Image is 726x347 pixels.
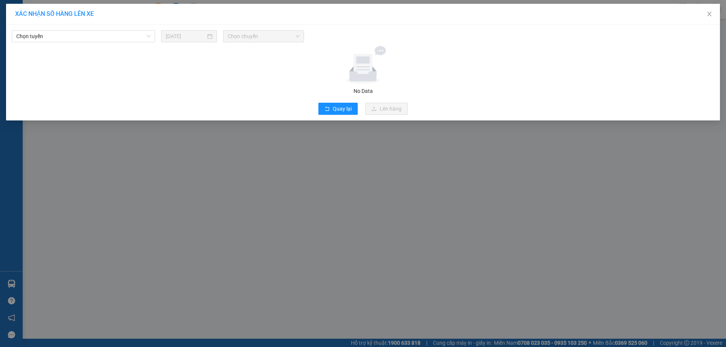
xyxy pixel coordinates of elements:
span: Chọn tuyến [16,31,150,42]
span: XÁC NHẬN SỐ HÀNG LÊN XE [15,10,94,17]
span: Chọn chuyến [228,31,299,42]
button: uploadLên hàng [365,103,408,115]
button: rollbackQuay lại [318,103,358,115]
button: Close [699,4,720,25]
span: rollback [324,106,330,112]
span: close [706,11,712,17]
div: No Data [11,87,715,95]
input: 12/08/2025 [166,32,206,40]
span: Quay lại [333,105,352,113]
